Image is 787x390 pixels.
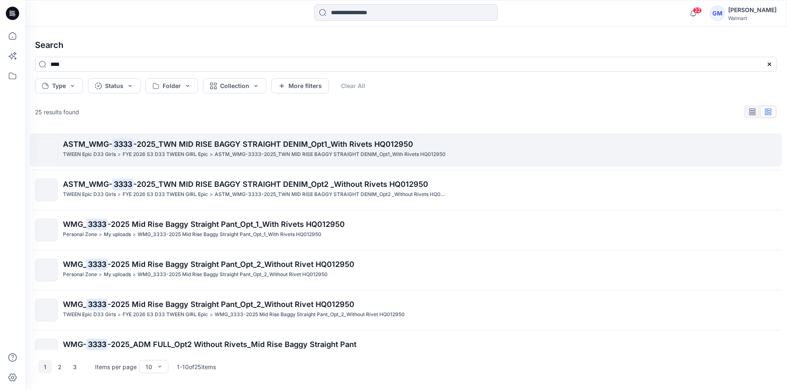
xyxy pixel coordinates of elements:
p: Items per page [95,362,137,371]
span: -2025_ADM FULL_Opt2 Without Rivets_Mid Rise Baggy Straight Pant [108,340,356,349]
p: > [133,230,136,239]
p: TWEEN Epic D33 Girls [63,190,116,199]
mark: 3333 [86,338,108,350]
span: -2025 Mid Rise Baggy Straight Pant_Opt_1_With Rivets HQ012950 [108,220,345,229]
span: -2025_TWN MID RISE BAGGY STRAIGHT DENIM_Opt2 _Without Rivets HQ012950 [133,180,428,189]
p: TWEEN Epic D33 Girls [63,310,116,319]
div: Walmart [728,15,777,21]
span: WMG_ [63,220,86,229]
p: > [210,150,213,159]
p: WMG_3333-2025 Mid Rise Baggy Straight Pant_Opt_2_Without Rivet HQ012950 [138,270,328,279]
p: > [118,190,121,199]
button: 2 [53,360,67,373]
a: ASTM_WMG-3333-2025_TWN MID RISE BAGGY STRAIGHT DENIM_Opt2 _Without Rivets HQ012950TWEEN Epic D33 ... [30,174,782,206]
p: FYE 2026 S3 D33 TWEEN GIRL Epic [123,150,208,159]
span: -2025 Mid Rise Baggy Straight Pant_Opt_2_Without Rivet HQ012950 [108,260,354,269]
p: 25 results found [35,108,79,116]
p: Personal Zone [63,230,97,239]
p: ASTM_WMG-3333-2025_TWN MID RISE BAGGY STRAIGHT DENIM_Opt1_With Rivets HQ012950 [215,150,446,159]
button: 3 [68,360,82,373]
mark: 3333 [86,258,108,270]
span: ASTM_WMG- [63,140,112,148]
p: Personal Zone [63,270,97,279]
button: Collection [203,78,266,93]
p: TWEEN Epic D33 Girls [63,150,116,159]
a: WMG-3333-2025_ADM FULL_Opt2 Without Rivets_Mid Rise Baggy Straight PantPersonal Zone>Trash>WMG-33... [30,334,782,367]
button: 1 [38,360,52,373]
h4: Search [28,33,784,57]
a: ASTM_WMG-3333-2025_TWN MID RISE BAGGY STRAIGHT DENIM_Opt1_With Rivets HQ012950TWEEN Epic D33 Girl... [30,133,782,166]
span: ASTM_WMG- [63,180,112,189]
a: WMG_3333-2025 Mid Rise Baggy Straight Pant_Opt_2_Without Rivet HQ012950TWEEN Epic D33 Girls>FYE 2... [30,294,782,327]
span: WMG- [63,340,86,349]
p: > [210,310,213,319]
p: 1 - 10 of 25 items [177,362,216,371]
p: FYE 2026 S3 D33 TWEEN GIRL Epic [123,190,208,199]
span: -2025 Mid Rise Baggy Straight Pant_Opt_2_Without Rivet HQ012950 [108,300,354,309]
p: > [99,230,102,239]
mark: 3333 [86,218,108,230]
button: Folder [145,78,198,93]
p: My uploads [104,270,131,279]
mark: 3333 [112,178,133,190]
div: [PERSON_NAME] [728,5,777,15]
button: Type [35,78,83,93]
p: > [99,270,102,279]
p: > [118,310,121,319]
div: 10 [145,362,152,371]
p: My uploads [104,230,131,239]
span: WMG_ [63,300,86,309]
button: Status [88,78,140,93]
a: WMG_3333-2025 Mid Rise Baggy Straight Pant_Opt_1_With Rivets HQ012950Personal Zone>My uploads>WMG... [30,214,782,247]
p: > [133,270,136,279]
p: WMG_3333-2025 Mid Rise Baggy Straight Pant_Opt_1_With Rivets HQ012950 [138,230,321,239]
span: -2025_TWN MID RISE BAGGY STRAIGHT DENIM_Opt1_With Rivets HQ012950 [133,140,413,148]
p: WMG_3333-2025 Mid Rise Baggy Straight Pant_Opt_2_Without Rivet HQ012950 [215,310,405,319]
p: > [118,150,121,159]
p: > [210,190,213,199]
div: GM [710,6,725,21]
span: 22 [693,7,702,14]
p: ASTM_WMG-3333-2025_TWN MID RISE BAGGY STRAIGHT DENIM_Opt2 _Without Rivets HQ012950 [215,190,446,199]
mark: 3333 [112,138,133,150]
span: WMG_ [63,260,86,269]
mark: 3333 [86,298,108,310]
button: More filters [271,78,329,93]
a: WMG_3333-2025 Mid Rise Baggy Straight Pant_Opt_2_Without Rivet HQ012950Personal Zone>My uploads>W... [30,254,782,287]
p: FYE 2026 S3 D33 TWEEN GIRL Epic [123,310,208,319]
